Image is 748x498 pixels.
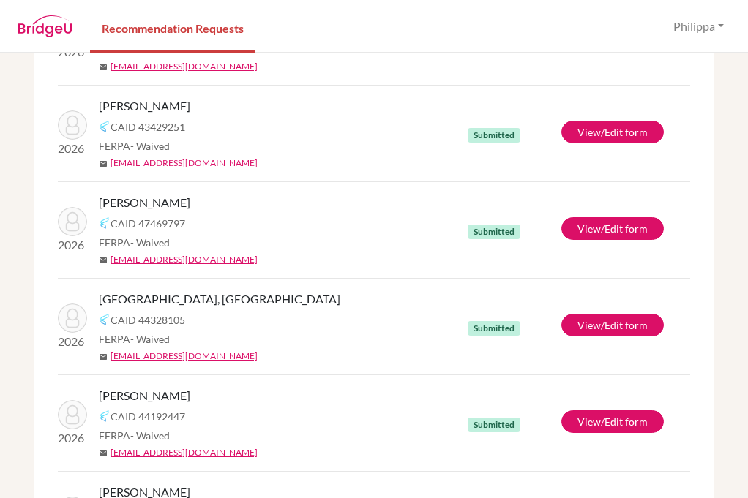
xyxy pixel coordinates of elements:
span: FERPA [99,138,170,154]
span: [GEOGRAPHIC_DATA], [GEOGRAPHIC_DATA] [99,290,340,308]
span: mail [99,449,108,458]
span: FERPA [99,331,170,347]
p: 2026 [58,236,87,254]
p: 2026 [58,140,87,157]
img: Common App logo [99,410,111,422]
span: FERPA [99,428,170,443]
img: Coupaud, Loic [58,207,87,236]
span: mail [99,159,108,168]
img: Common App logo [99,217,111,229]
p: 2026 [58,429,87,447]
span: mail [99,256,108,265]
a: [EMAIL_ADDRESS][DOMAIN_NAME] [111,253,258,266]
a: Recommendation Requests [90,2,255,53]
span: CAID 43429251 [111,119,185,135]
a: [EMAIL_ADDRESS][DOMAIN_NAME] [111,60,258,73]
span: [PERSON_NAME] [99,387,190,404]
span: CAID 47469797 [111,216,185,231]
span: Submitted [468,321,520,336]
a: View/Edit form [561,121,664,143]
span: Submitted [468,418,520,432]
span: - Waived [130,236,170,249]
img: Common App logo [99,121,111,132]
span: [PERSON_NAME] [99,97,190,115]
span: - Waived [130,429,170,442]
span: - Waived [130,333,170,345]
img: Common App logo [99,314,111,325]
a: [EMAIL_ADDRESS][DOMAIN_NAME] [111,156,258,170]
img: Supplice, Jonathan [58,400,87,429]
button: Philippa [667,12,730,40]
span: CAID 44328105 [111,312,185,328]
span: [PERSON_NAME] [99,194,190,211]
a: View/Edit form [561,410,664,433]
a: View/Edit form [561,314,664,336]
a: View/Edit form [561,217,664,240]
span: FERPA [99,235,170,250]
p: 2026 [58,333,87,350]
img: Saint-Louis, Savannah [58,303,87,333]
img: Gaetjens-Calixte, Liam [58,110,87,140]
a: [EMAIL_ADDRESS][DOMAIN_NAME] [111,446,258,459]
span: mail [99,352,108,361]
a: [EMAIL_ADDRESS][DOMAIN_NAME] [111,350,258,363]
span: mail [99,63,108,72]
span: CAID 44192447 [111,409,185,424]
span: Submitted [468,128,520,143]
img: BridgeU logo [18,15,72,37]
span: Submitted [468,225,520,239]
span: - Waived [130,140,170,152]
